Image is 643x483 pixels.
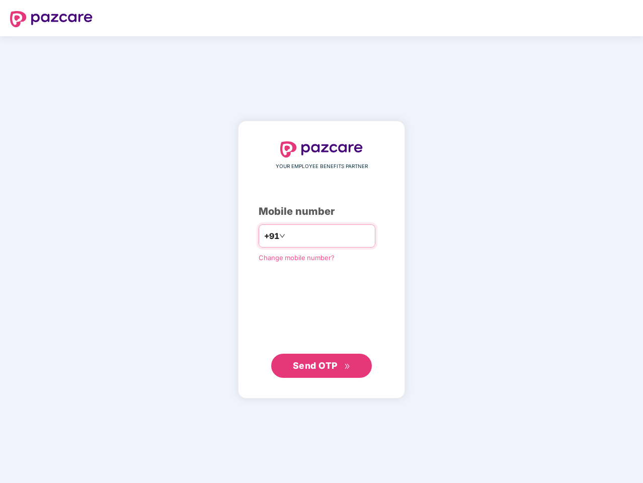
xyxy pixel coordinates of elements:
button: Send OTPdouble-right [271,354,372,378]
a: Change mobile number? [259,254,335,262]
span: double-right [344,363,351,370]
span: Send OTP [293,360,338,371]
img: logo [280,141,363,157]
span: YOUR EMPLOYEE BENEFITS PARTNER [276,163,368,171]
span: +91 [264,230,279,243]
span: down [279,233,285,239]
img: logo [10,11,93,27]
div: Mobile number [259,204,384,219]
